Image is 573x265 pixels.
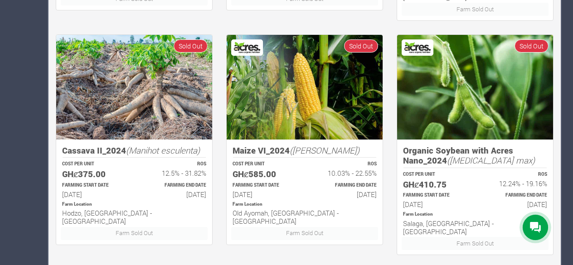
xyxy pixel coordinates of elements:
[142,190,206,198] h6: [DATE]
[344,39,378,53] span: Sold Out
[62,161,126,168] p: COST PER UNIT
[233,201,377,208] p: Location of Farm
[62,209,206,225] h6: Hodzo, [GEOGRAPHIC_DATA] - [GEOGRAPHIC_DATA]
[233,182,296,189] p: Estimated Farming Start Date
[62,201,206,208] p: Location of Farm
[233,145,377,156] h5: Maize VI_2024
[227,35,383,140] img: growforme image
[142,169,206,177] h6: 12.5% - 31.82%
[515,39,549,53] span: Sold Out
[313,161,377,168] p: ROS
[483,200,547,208] h6: [DATE]
[62,169,126,179] h5: GHȼ375.00
[403,192,467,199] p: Estimated Farming Start Date
[447,154,535,166] i: ([MEDICAL_DATA] max)
[233,169,296,179] h5: GHȼ585.00
[233,41,262,54] img: Acres Nano
[313,190,377,198] h6: [DATE]
[403,145,547,166] h5: Organic Soybean with Acres Nano_2024
[403,211,547,218] p: Location of Farm
[483,179,547,188] h6: 12.24% - 19.16%
[403,219,547,236] h6: Salaga, [GEOGRAPHIC_DATA] - [GEOGRAPHIC_DATA]
[233,161,296,168] p: COST PER UNIT
[313,182,377,189] p: Estimated Farming End Date
[313,169,377,177] h6: 10.03% - 22.55%
[403,179,467,190] h5: GHȼ410.75
[142,182,206,189] p: Estimated Farming End Date
[62,190,126,198] h6: [DATE]
[290,145,359,156] i: ([PERSON_NAME])
[403,171,467,178] p: COST PER UNIT
[397,35,553,140] img: growforme image
[483,192,547,199] p: Estimated Farming End Date
[62,145,206,156] h5: Cassava II_2024
[233,209,377,225] h6: Old Ayomah, [GEOGRAPHIC_DATA] - [GEOGRAPHIC_DATA]
[233,190,296,198] h6: [DATE]
[174,39,208,53] span: Sold Out
[126,145,200,156] i: (Manihot esculenta)
[403,41,432,54] img: Acres Nano
[483,171,547,178] p: ROS
[62,182,126,189] p: Estimated Farming Start Date
[142,161,206,168] p: ROS
[403,200,467,208] h6: [DATE]
[56,35,212,140] img: growforme image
